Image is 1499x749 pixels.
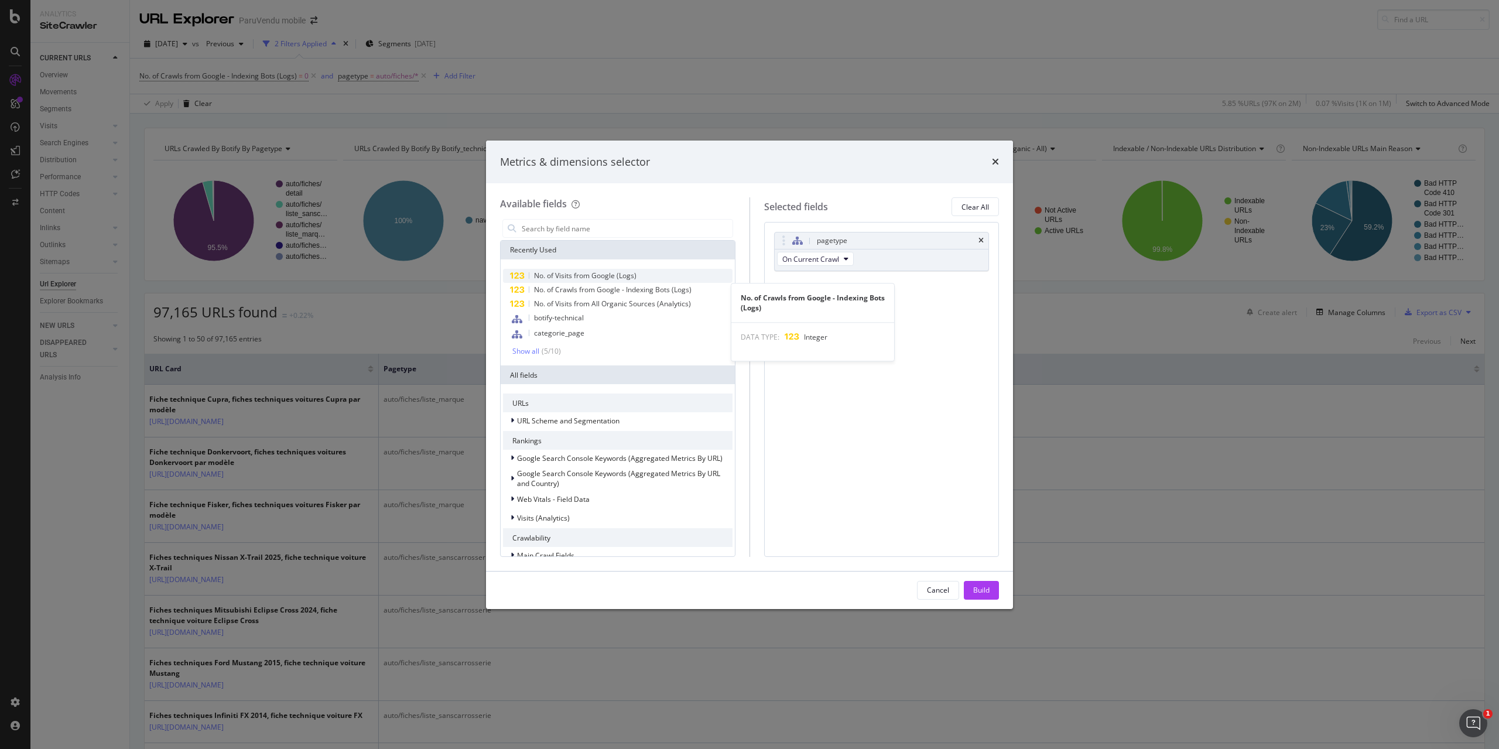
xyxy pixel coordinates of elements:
[917,581,959,600] button: Cancel
[534,313,584,323] span: botify-technical
[777,252,854,266] button: On Current Crawl
[534,271,636,281] span: No. of Visits from Google (Logs)
[534,299,691,309] span: No. of Visits from All Organic Sources (Analytics)
[978,237,984,244] div: times
[741,332,779,342] span: DATA TYPE:
[1483,709,1493,719] span: 1
[517,416,620,426] span: URL Scheme and Segmentation
[961,202,989,212] div: Clear All
[517,550,574,560] span: Main Crawl Fields
[731,293,894,313] div: No. of Crawls from Google - Indexing Bots (Logs)
[534,328,584,338] span: categorie_page
[782,254,839,264] span: On Current Crawl
[503,431,733,450] div: Rankings
[500,155,650,170] div: Metrics & dimensions selector
[804,332,827,342] span: Integer
[952,197,999,216] button: Clear All
[534,285,692,295] span: No. of Crawls from Google - Indexing Bots (Logs)
[501,241,735,259] div: Recently Used
[486,141,1013,609] div: modal
[927,585,949,595] div: Cancel
[774,232,990,271] div: pagetypetimesOn Current Crawl
[517,494,590,504] span: Web Vitals - Field Data
[503,394,733,412] div: URLs
[817,235,847,247] div: pagetype
[539,346,561,356] div: ( 5 / 10 )
[503,528,733,547] div: Crawlability
[517,468,720,488] span: Google Search Console Keywords (Aggregated Metrics By URL and Country)
[500,197,567,210] div: Available fields
[973,585,990,595] div: Build
[992,155,999,170] div: times
[512,347,539,355] div: Show all
[517,453,723,463] span: Google Search Console Keywords (Aggregated Metrics By URL)
[764,200,828,214] div: Selected fields
[501,365,735,384] div: All fields
[517,513,570,523] span: Visits (Analytics)
[964,581,999,600] button: Build
[521,220,733,237] input: Search by field name
[1459,709,1487,737] iframe: Intercom live chat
